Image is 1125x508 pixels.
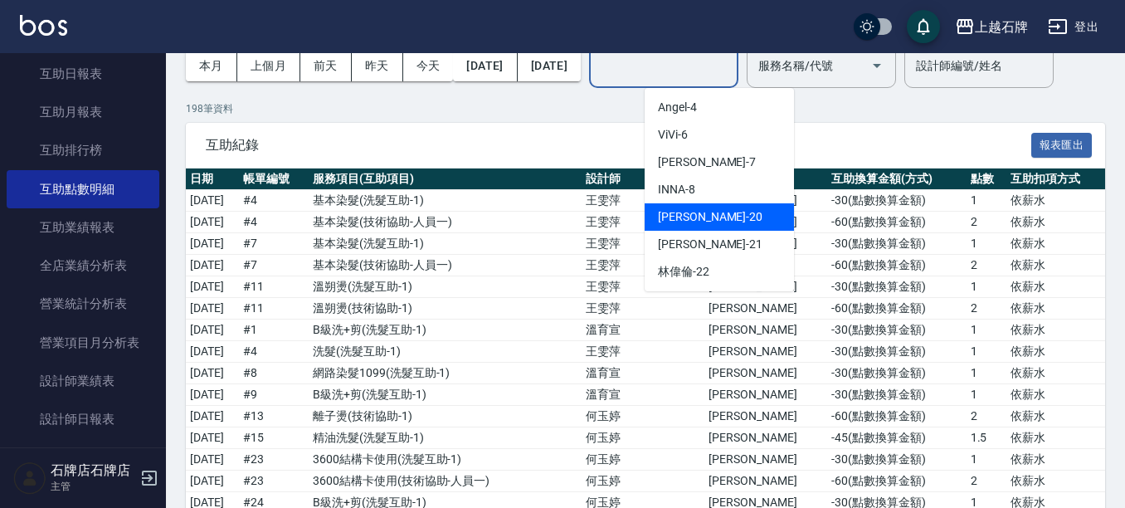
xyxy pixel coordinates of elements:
td: [DATE] [186,341,239,363]
td: # 23 [239,449,309,471]
a: 營業項目月分析表 [7,324,159,362]
td: 王雯萍 [582,212,704,233]
td: 依薪水 [1006,233,1105,255]
button: 昨天 [352,51,403,81]
td: 依薪水 [1006,384,1105,406]
th: 設計師 [582,169,704,190]
td: # 11 [239,276,309,298]
th: 帳單編號 [239,169,309,190]
td: # 9 [239,384,309,406]
td: 王雯萍 [582,255,704,276]
td: -30 ( 點數換算金額 ) [827,341,966,363]
td: 網路染髮1099 ( 洗髮互助-1 ) [309,363,582,384]
a: 互助月報表 [7,93,159,131]
p: 198 筆資料 [186,101,1105,116]
td: [DATE] [186,233,239,255]
button: 上越石牌 [948,10,1035,44]
td: [PERSON_NAME] [704,427,827,449]
td: 何玉婷 [582,406,704,427]
td: 溫育宣 [582,363,704,384]
button: [DATE] [453,51,517,81]
th: 服務項目(互助項目) [309,169,582,190]
td: [PERSON_NAME] [704,320,827,341]
td: -30 ( 點數換算金額 ) [827,320,966,341]
td: 溫朔燙 ( 技術協助-1 ) [309,298,582,320]
td: [DATE] [186,212,239,233]
td: 1 [967,320,1006,341]
td: 依薪水 [1006,427,1105,449]
button: save [907,10,940,43]
a: 互助點數明細 [7,170,159,208]
td: [PERSON_NAME] [704,363,827,384]
td: # 13 [239,406,309,427]
span: 靜美 -23 [658,291,698,308]
td: -30 ( 點數換算金額 ) [827,363,966,384]
td: 精油洗髮 ( 洗髮互助-1 ) [309,427,582,449]
td: 依薪水 [1006,298,1105,320]
td: [DATE] [186,427,239,449]
td: [PERSON_NAME] [704,406,827,427]
img: Person [13,462,46,495]
td: -30 ( 點數換算金額 ) [827,233,966,255]
td: 1 [967,384,1006,406]
a: 設計師日報表 [7,400,159,438]
td: # 4 [239,341,309,363]
td: 1 [967,276,1006,298]
span: [PERSON_NAME] -20 [658,208,762,226]
td: 依薪水 [1006,449,1105,471]
td: [PERSON_NAME] [704,341,827,363]
td: 2 [967,255,1006,276]
td: # 1 [239,320,309,341]
th: 互助扣項方式 [1006,169,1105,190]
td: 依薪水 [1006,255,1105,276]
td: 離子燙 ( 技術協助-1 ) [309,406,582,427]
button: 上個月 [237,51,300,81]
td: 王雯萍 [582,190,704,212]
td: [DATE] [186,449,239,471]
button: 報表匯出 [1031,133,1093,159]
td: [DATE] [186,363,239,384]
td: [DATE] [186,320,239,341]
td: 基本染髮 ( 技術協助-人員一 ) [309,255,582,276]
td: 1 [967,341,1006,363]
button: Open [864,52,890,79]
td: [PERSON_NAME] [704,471,827,492]
p: 主管 [51,479,135,494]
button: 今天 [403,51,454,81]
td: 王雯萍 [582,276,704,298]
span: 互助紀錄 [206,137,1031,154]
button: [DATE] [518,51,581,81]
td: 依薪水 [1006,212,1105,233]
div: 上越石牌 [975,17,1028,37]
td: [DATE] [186,384,239,406]
td: [DATE] [186,298,239,320]
td: 基本染髮 ( 技術協助-人員一 ) [309,212,582,233]
button: 前天 [300,51,352,81]
td: [PERSON_NAME] [704,449,827,471]
td: # 11 [239,298,309,320]
span: ViVi -6 [658,126,688,144]
th: 日期 [186,169,239,190]
td: 王雯萍 [582,233,704,255]
a: 營業統計分析表 [7,285,159,323]
td: [PERSON_NAME] [704,298,827,320]
a: 互助排行榜 [7,131,159,169]
td: [DATE] [186,255,239,276]
td: [PERSON_NAME] [704,384,827,406]
td: # 23 [239,471,309,492]
td: # 7 [239,255,309,276]
td: 1.5 [967,427,1006,449]
td: 洗髮 ( 洗髮互助-1 ) [309,341,582,363]
td: 何玉婷 [582,471,704,492]
span: [PERSON_NAME] -7 [658,154,756,171]
td: 1 [967,233,1006,255]
button: 本月 [186,51,237,81]
td: 1 [967,190,1006,212]
td: -30 ( 點數換算金額 ) [827,384,966,406]
td: 王雯萍 [582,298,704,320]
td: 王雯萍 [582,341,704,363]
td: 溫朔燙 ( 洗髮互助-1 ) [309,276,582,298]
a: 互助業績報表 [7,208,159,247]
td: 依薪水 [1006,276,1105,298]
td: 3600結構卡使用 ( 技術協助-人員一 ) [309,471,582,492]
